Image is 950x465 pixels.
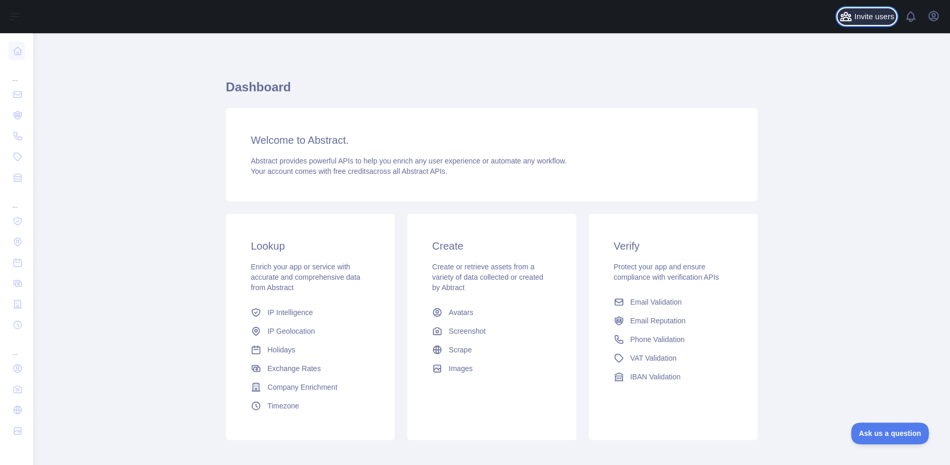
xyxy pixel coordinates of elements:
[449,363,472,374] span: Images
[8,189,25,210] div: ...
[609,367,737,386] a: IBAN Validation
[251,167,447,175] span: Your account comes with across all Abstract APIs.
[428,340,555,359] a: Scrape
[609,330,737,349] a: Phone Validation
[247,359,374,378] a: Exchange Rates
[428,359,555,378] a: Images
[449,326,485,336] span: Screenshot
[251,263,360,292] span: Enrich your app or service with accurate and comprehensive data from Abstract
[609,293,737,311] a: Email Validation
[630,372,681,382] span: IBAN Validation
[614,239,732,253] h3: Verify
[267,401,299,411] span: Timezone
[449,345,471,355] span: Scrape
[267,326,315,336] span: IP Geolocation
[247,322,374,340] a: IP Geolocation
[449,307,473,318] span: Avatars
[837,8,896,25] button: Invite users
[630,334,685,345] span: Phone Validation
[226,79,757,104] h1: Dashboard
[8,62,25,83] div: ...
[630,297,682,307] span: Email Validation
[267,307,313,318] span: IP Intelligence
[851,422,929,444] iframe: Toggle Customer Support
[247,303,374,322] a: IP Intelligence
[247,396,374,415] a: Timezone
[267,345,295,355] span: Holidays
[251,239,370,253] h3: Lookup
[854,11,894,23] span: Invite users
[247,340,374,359] a: Holidays
[432,263,543,292] span: Create or retrieve assets from a variety of data collected or created by Abtract
[630,353,676,363] span: VAT Validation
[8,336,25,357] div: ...
[609,311,737,330] a: Email Reputation
[609,349,737,367] a: VAT Validation
[428,303,555,322] a: Avatars
[428,322,555,340] a: Screenshot
[630,316,686,326] span: Email Reputation
[251,157,567,165] span: Abstract provides powerful APIs to help you enrich any user experience or automate any workflow.
[267,363,321,374] span: Exchange Rates
[267,382,337,392] span: Company Enrichment
[251,133,732,147] h3: Welcome to Abstract.
[614,263,719,281] span: Protect your app and ensure compliance with verification APIs
[432,239,551,253] h3: Create
[333,167,369,175] span: free credits
[247,378,374,396] a: Company Enrichment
